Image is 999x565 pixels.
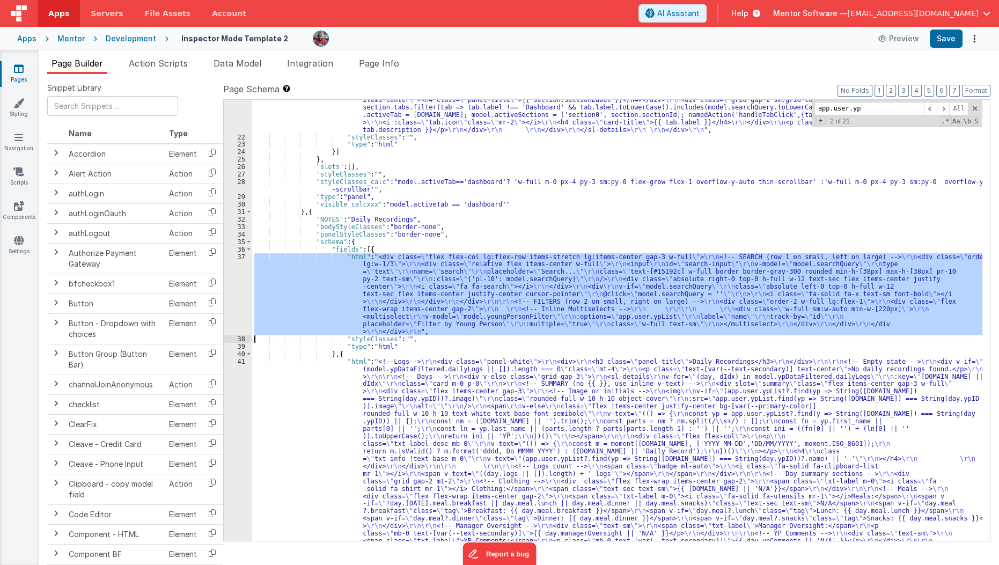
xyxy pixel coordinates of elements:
[875,85,884,97] button: 1
[165,164,201,184] td: Action
[731,8,748,19] span: Help
[814,102,924,115] input: Search for
[214,58,261,69] span: Data Model
[930,30,963,48] button: Save
[165,544,201,564] td: Element
[64,524,165,544] td: Component - HTML
[224,238,252,246] div: 35
[165,313,201,344] td: Element
[64,454,165,474] td: Cleave - Phone Input
[64,544,165,564] td: Component BF
[224,163,252,171] div: 26
[224,335,252,343] div: 38
[48,8,69,19] span: Apps
[936,85,947,97] button: 6
[463,542,537,565] iframe: Marker.io feedback button
[165,274,201,293] td: Element
[838,85,872,97] button: No Folds
[64,394,165,414] td: checklist
[872,30,925,47] button: Preview
[145,8,191,19] span: File Assets
[949,85,960,97] button: 7
[165,434,201,454] td: Element
[57,33,85,44] div: Mentor
[169,129,188,138] span: Type
[223,83,280,96] span: Page Schema
[181,34,288,42] h4: Inspector Mode Template 2
[224,350,252,358] div: 40
[106,33,156,44] div: Development
[940,116,950,126] span: RegExp Search
[224,223,252,231] div: 33
[165,394,201,414] td: Element
[224,201,252,208] div: 30
[224,231,252,238] div: 34
[773,8,847,19] span: Mentor Software —
[165,203,201,223] td: Action
[129,58,188,69] span: Action Scripts
[52,58,103,69] span: Page Builder
[224,208,252,216] div: 31
[64,203,165,223] td: authLoginOauth
[967,31,982,46] button: Options
[64,474,165,504] td: Clipboard - copy model field
[64,375,165,394] td: channelJoinAnonymous
[64,313,165,344] td: Button - Dropdown with choices
[64,504,165,524] td: Code Editor
[224,216,252,223] div: 32
[962,85,990,97] button: Format
[64,293,165,313] td: Button
[165,243,201,274] td: Element
[64,274,165,293] td: bfcheckbox1
[165,414,201,434] td: Element
[165,293,201,313] td: Element
[638,4,707,23] button: AI Assistant
[224,343,252,350] div: 39
[64,434,165,454] td: Cleave - Credit Card
[224,141,252,148] div: 23
[165,454,201,474] td: Element
[816,116,826,125] span: Toggel Replace mode
[64,184,165,203] td: authLogin
[165,474,201,504] td: Action
[657,8,700,19] span: AI Assistant
[962,116,972,126] span: Whole Word Search
[165,344,201,375] td: Element
[224,156,252,163] div: 25
[64,243,165,274] td: Authorize Payment Gateway
[886,85,896,97] button: 2
[224,148,252,156] div: 24
[826,118,854,125] span: 2 of 21
[64,164,165,184] td: Alert Action
[47,83,101,93] span: Snippet Library
[359,58,399,69] span: Page Info
[924,85,934,97] button: 5
[224,178,252,193] div: 28
[64,344,165,375] td: Button Group (Button Bar)
[224,246,252,253] div: 36
[64,144,165,164] td: Accordion
[165,504,201,524] td: Element
[911,85,922,97] button: 4
[224,134,252,141] div: 22
[17,33,36,44] div: Apps
[165,223,201,243] td: Action
[91,8,123,19] span: Servers
[165,144,201,164] td: Element
[898,85,909,97] button: 3
[47,96,178,116] input: Search Snippets ...
[224,171,252,178] div: 27
[224,253,252,335] div: 37
[773,8,990,19] button: Mentor Software — [EMAIL_ADDRESS][DOMAIN_NAME]
[973,116,979,126] span: Search In Selection
[69,129,92,138] span: Name
[64,223,165,243] td: authLogout
[949,102,968,115] span: Alt-Enter
[951,116,961,126] span: CaseSensitive Search
[165,375,201,394] td: Action
[224,193,252,201] div: 29
[165,524,201,544] td: Element
[313,31,328,46] img: eba322066dbaa00baf42793ca2fab581
[847,8,979,19] span: [EMAIL_ADDRESS][DOMAIN_NAME]
[287,58,333,69] span: Integration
